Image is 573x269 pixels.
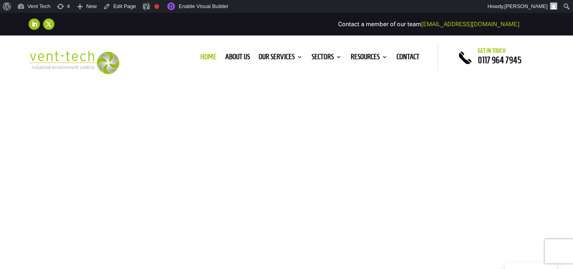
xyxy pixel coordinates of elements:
span: Get in touch [478,48,506,54]
a: Sectors [311,54,342,63]
div: Focus keyphrase not set [154,4,159,9]
a: Home [200,54,216,63]
a: Follow on LinkedIn [29,19,40,30]
img: 2023-09-27T08_35_16.549ZVENT-TECH---Clear-background [29,51,119,74]
span: Contact a member of our team [338,21,519,28]
a: [EMAIL_ADDRESS][DOMAIN_NAME] [421,21,519,28]
a: Resources [351,54,388,63]
a: About us [225,54,250,63]
a: Contact [397,54,419,63]
a: 0117 964 7945 [478,55,521,65]
a: Our Services [259,54,303,63]
span: [PERSON_NAME] [504,3,548,9]
a: Follow on X [43,19,54,30]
